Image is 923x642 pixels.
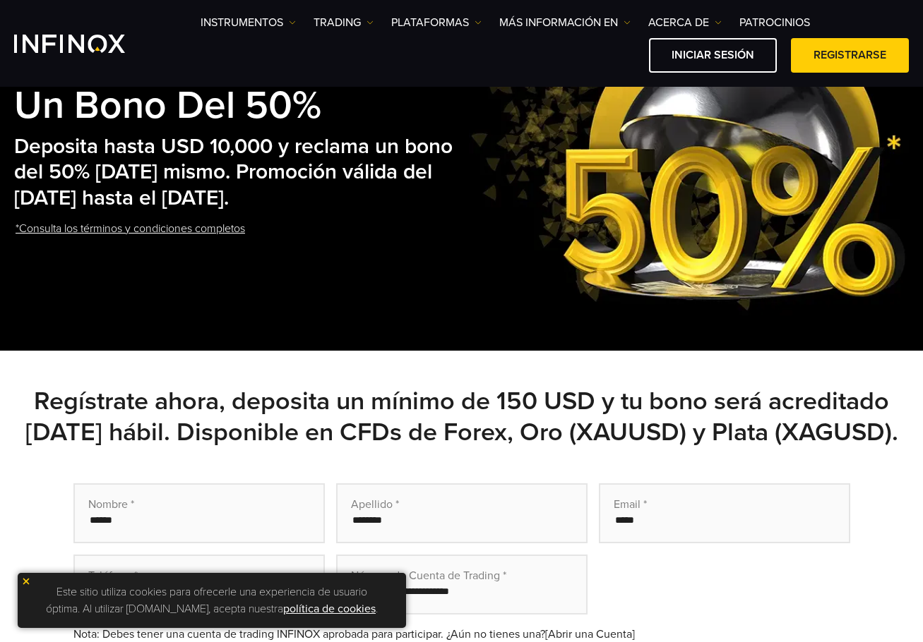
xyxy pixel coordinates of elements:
a: [Abrir una Cuenta] [545,627,635,641]
h2: Regístrate ahora, deposita un mínimo de 150 USD y tu bono será acreditado [DATE] hábil. Disponibl... [14,386,909,448]
a: Instrumentos [201,14,296,31]
img: yellow close icon [21,576,31,586]
a: Más información en [499,14,631,31]
a: TRADING [314,14,374,31]
a: INFINOX Logo [14,35,158,53]
a: Patrocinios [739,14,810,31]
a: política de cookies [283,602,376,616]
p: Este sitio utiliza cookies para ofrecerle una experiencia de usuario óptima. Al utilizar [DOMAIN_... [25,580,399,621]
h2: Deposita hasta USD 10,000 y reclama un bono del 50% [DATE] mismo. Promoción válida del [DATE] has... [14,134,469,212]
a: *Consulta los términos y condiciones completos [14,212,246,246]
a: ACERCA DE [648,14,722,31]
a: Iniciar sesión [649,38,777,73]
a: PLATAFORMAS [391,14,482,31]
a: Registrarse [791,38,909,73]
